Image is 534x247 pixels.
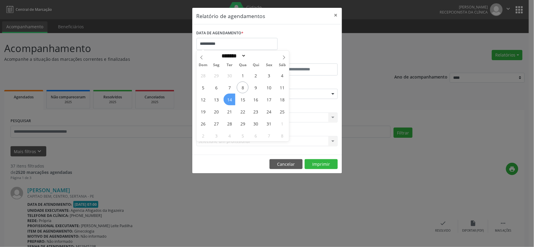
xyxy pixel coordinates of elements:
[197,69,209,81] span: Setembro 28, 2025
[276,63,289,67] span: Sáb
[224,130,235,141] span: Novembro 4, 2025
[305,159,338,169] button: Imprimir
[270,159,303,169] button: Cancelar
[197,29,244,38] label: DATA DE AGENDAMENTO
[276,82,288,93] span: Outubro 11, 2025
[237,94,249,105] span: Outubro 15, 2025
[263,69,275,81] span: Outubro 3, 2025
[197,12,265,20] h5: Relatório de agendamentos
[210,69,222,81] span: Setembro 29, 2025
[250,118,262,129] span: Outubro 30, 2025
[269,54,338,63] label: ATÉ
[197,94,209,105] span: Outubro 12, 2025
[250,94,262,105] span: Outubro 16, 2025
[197,130,209,141] span: Novembro 2, 2025
[263,130,275,141] span: Novembro 7, 2025
[237,118,249,129] span: Outubro 29, 2025
[237,130,249,141] span: Novembro 5, 2025
[210,130,222,141] span: Novembro 3, 2025
[237,69,249,81] span: Outubro 1, 2025
[197,118,209,129] span: Outubro 26, 2025
[224,94,235,105] span: Outubro 14, 2025
[224,69,235,81] span: Setembro 30, 2025
[263,94,275,105] span: Outubro 17, 2025
[263,63,276,67] span: Sex
[220,53,246,59] select: Month
[224,106,235,117] span: Outubro 21, 2025
[237,106,249,117] span: Outubro 22, 2025
[237,82,249,93] span: Outubro 8, 2025
[197,63,210,67] span: Dom
[250,130,262,141] span: Novembro 6, 2025
[276,130,288,141] span: Novembro 8, 2025
[210,94,222,105] span: Outubro 13, 2025
[250,106,262,117] span: Outubro 23, 2025
[210,63,223,67] span: Seg
[210,106,222,117] span: Outubro 20, 2025
[197,82,209,93] span: Outubro 5, 2025
[263,106,275,117] span: Outubro 24, 2025
[276,118,288,129] span: Novembro 1, 2025
[246,53,266,59] input: Year
[276,94,288,105] span: Outubro 18, 2025
[224,82,235,93] span: Outubro 7, 2025
[197,106,209,117] span: Outubro 19, 2025
[210,82,222,93] span: Outubro 6, 2025
[210,118,222,129] span: Outubro 27, 2025
[263,82,275,93] span: Outubro 10, 2025
[250,82,262,93] span: Outubro 9, 2025
[330,8,342,23] button: Close
[276,106,288,117] span: Outubro 25, 2025
[263,118,275,129] span: Outubro 31, 2025
[249,63,263,67] span: Qui
[250,69,262,81] span: Outubro 2, 2025
[223,63,236,67] span: Ter
[236,63,249,67] span: Qua
[276,69,288,81] span: Outubro 4, 2025
[224,118,235,129] span: Outubro 28, 2025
